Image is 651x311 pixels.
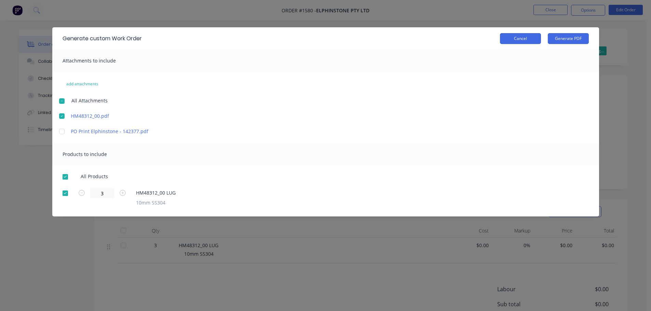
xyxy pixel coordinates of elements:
a: PO Print Elphinstone - 142377.pdf [71,128,190,135]
div: Generate custom Work Order [63,34,142,43]
span: Attachments to include [63,57,116,64]
div: 10mm SS304 [136,199,176,206]
button: add attachments [59,79,106,89]
span: All Products [81,173,112,180]
span: Products to include [63,151,107,157]
a: HM48312_00.pdf [71,112,190,119]
button: Cancel [500,33,541,44]
button: Generate PDF [548,33,589,44]
span: HM48312_00 LUG [136,189,176,196]
span: All Attachments [71,97,108,104]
